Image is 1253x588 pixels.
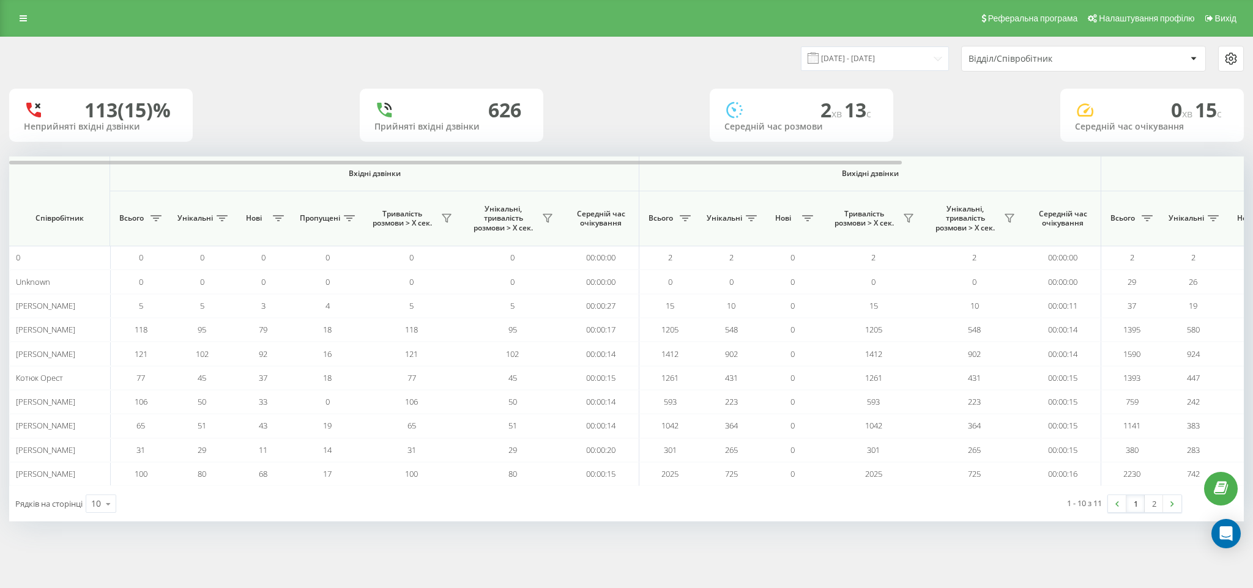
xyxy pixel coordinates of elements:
span: 447 [1187,372,1200,383]
span: 0 [790,348,795,359]
span: 79 [259,324,267,335]
span: 0 [790,468,795,479]
span: Вихідні дзвінки [668,169,1073,178]
span: 593 [867,396,880,407]
span: 0 [261,276,266,287]
span: 0 [325,396,330,407]
span: 100 [135,468,147,479]
td: 00:00:15 [1025,366,1101,390]
span: 0 [790,252,795,263]
div: Неприйняті вхідні дзвінки [24,122,178,132]
span: 106 [405,396,418,407]
div: Середній час очікування [1075,122,1229,132]
span: 0 [1171,97,1195,123]
span: 0 [510,252,515,263]
span: Унікальні [177,213,213,223]
span: 80 [198,468,206,479]
span: Тривалість розмови > Х сек. [367,209,437,228]
span: 380 [1126,444,1139,455]
span: 548 [968,324,981,335]
span: 26 [1189,276,1197,287]
div: 1 - 10 з 11 [1067,497,1102,509]
span: 95 [198,324,206,335]
span: Унікальні [707,213,742,223]
span: Нові [239,213,269,223]
span: 50 [198,396,206,407]
span: 118 [405,324,418,335]
td: 00:00:16 [1025,462,1101,486]
div: 113 (15)% [84,98,171,122]
span: 121 [135,348,147,359]
span: 29 [1128,276,1136,287]
span: 1393 [1123,372,1140,383]
span: 43 [259,420,267,431]
span: 0 [510,276,515,287]
span: [PERSON_NAME] [16,420,75,431]
td: 00:00:14 [563,390,639,414]
span: 95 [508,324,517,335]
span: Середній час очікування [572,209,630,228]
span: 2 [972,252,976,263]
span: 0 [409,252,414,263]
span: 19 [1189,300,1197,311]
div: 626 [488,98,521,122]
span: 77 [136,372,145,383]
span: 725 [725,468,738,479]
td: 00:00:00 [563,246,639,270]
span: 580 [1187,324,1200,335]
span: 3 [261,300,266,311]
span: Пропущені [300,213,340,223]
span: 265 [968,444,981,455]
span: 1042 [661,420,679,431]
span: 0 [409,276,414,287]
span: 31 [136,444,145,455]
span: 593 [664,396,677,407]
td: 00:00:00 [1025,270,1101,293]
span: 364 [725,420,738,431]
span: 902 [968,348,981,359]
a: 2 [1145,495,1163,512]
div: Середній час розмови [724,122,879,132]
span: 92 [259,348,267,359]
span: 431 [968,372,981,383]
span: [PERSON_NAME] [16,348,75,359]
td: 00:00:15 [1025,414,1101,438]
td: 00:00:15 [1025,390,1101,414]
span: 0 [139,276,143,287]
span: 548 [725,324,738,335]
td: 00:00:17 [563,318,639,342]
span: 0 [139,252,143,263]
span: Нові [768,213,798,223]
span: 1412 [865,348,882,359]
span: 37 [1128,300,1136,311]
span: 742 [1187,468,1200,479]
span: Котюк Орест [16,372,63,383]
td: 00:00:14 [563,414,639,438]
span: хв [831,107,844,120]
td: 00:00:14 [563,342,639,366]
span: 1395 [1123,324,1140,335]
span: 0 [261,252,266,263]
span: 5 [139,300,143,311]
span: 19 [323,420,332,431]
span: 2 [871,252,876,263]
span: 0 [790,276,795,287]
span: 725 [968,468,981,479]
span: 11 [259,444,267,455]
span: 0 [790,300,795,311]
span: 431 [725,372,738,383]
span: Унікальні, тривалість розмови > Х сек. [930,204,1000,233]
span: 10 [727,300,735,311]
span: 18 [323,324,332,335]
span: 283 [1187,444,1200,455]
span: 1205 [865,324,882,335]
span: 2025 [865,468,882,479]
span: Unknown [16,276,50,287]
span: 924 [1187,348,1200,359]
span: 68 [259,468,267,479]
td: 00:00:15 [563,462,639,486]
span: 265 [725,444,738,455]
span: 65 [407,420,416,431]
span: Тривалість розмови > Х сек. [829,209,899,228]
td: 00:00:15 [563,366,639,390]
